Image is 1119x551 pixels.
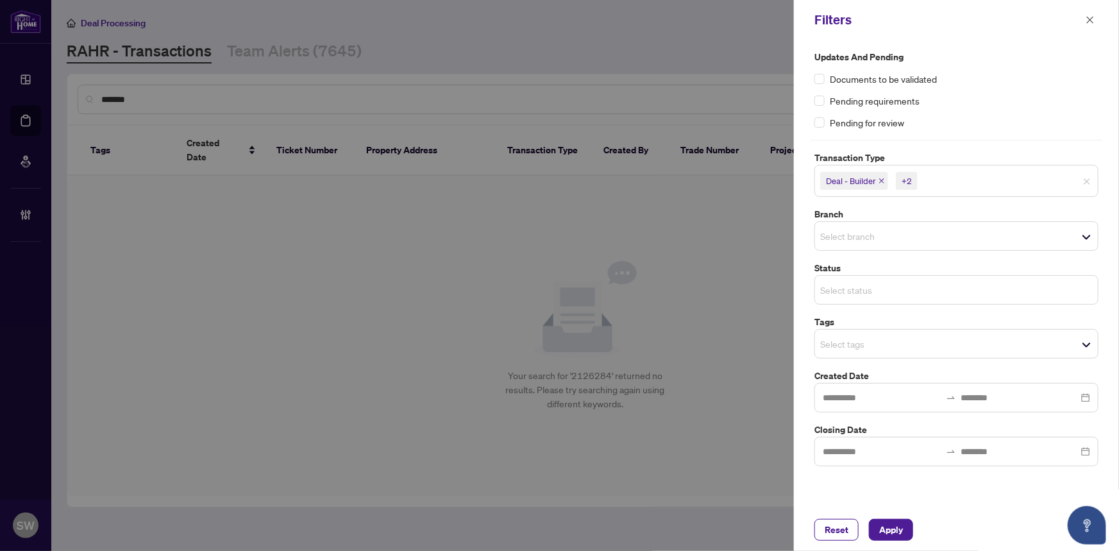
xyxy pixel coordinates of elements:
[814,10,1082,30] div: Filters
[1068,506,1106,545] button: Open asap
[814,50,1098,64] label: Updates and Pending
[814,315,1098,329] label: Tags
[814,423,1098,437] label: Closing Date
[830,72,937,86] span: Documents to be validated
[946,393,956,403] span: to
[1086,15,1095,24] span: close
[820,172,888,190] span: Deal - Builder
[830,115,904,130] span: Pending for review
[814,207,1098,221] label: Branch
[814,151,1098,165] label: Transaction Type
[814,261,1098,275] label: Status
[946,446,956,457] span: swap-right
[814,519,859,541] button: Reset
[879,178,885,184] span: close
[830,94,920,108] span: Pending requirements
[946,446,956,457] span: to
[879,520,903,540] span: Apply
[946,393,956,403] span: swap-right
[902,174,912,187] div: +2
[826,174,876,187] span: Deal - Builder
[825,520,848,540] span: Reset
[1083,178,1091,185] span: close
[814,369,1098,383] label: Created Date
[869,519,913,541] button: Apply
